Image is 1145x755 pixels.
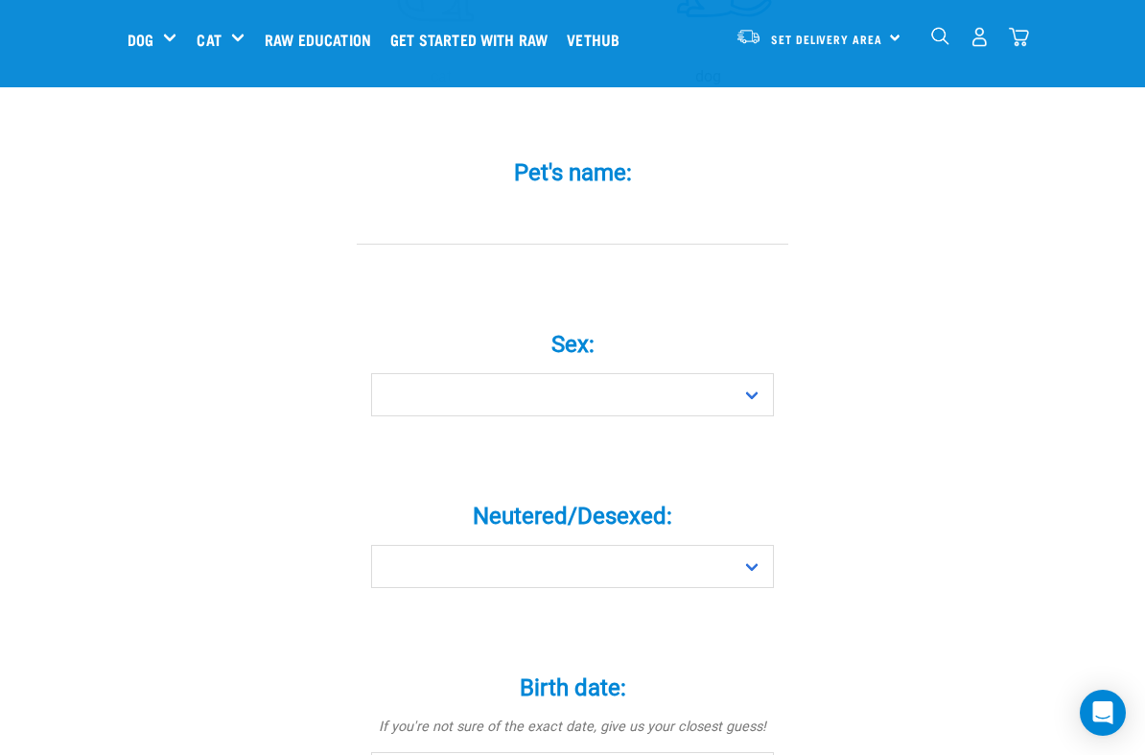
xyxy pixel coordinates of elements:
a: Vethub [562,1,634,78]
span: Set Delivery Area [771,35,882,42]
a: Get started with Raw [386,1,562,78]
a: Cat [197,28,221,51]
p: If you're not sure of the exact date, give us your closest guess! [285,717,860,738]
img: van-moving.png [736,28,761,45]
label: Sex: [285,327,860,362]
img: home-icon-1@2x.png [931,27,949,45]
img: home-icon@2x.png [1009,27,1029,47]
div: Open Intercom Messenger [1080,690,1126,736]
label: Pet's name: [285,155,860,190]
img: user.png [970,27,990,47]
a: Dog [128,28,153,51]
label: Neutered/Desexed: [285,499,860,533]
a: Raw Education [260,1,386,78]
label: Birth date: [285,671,860,705]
